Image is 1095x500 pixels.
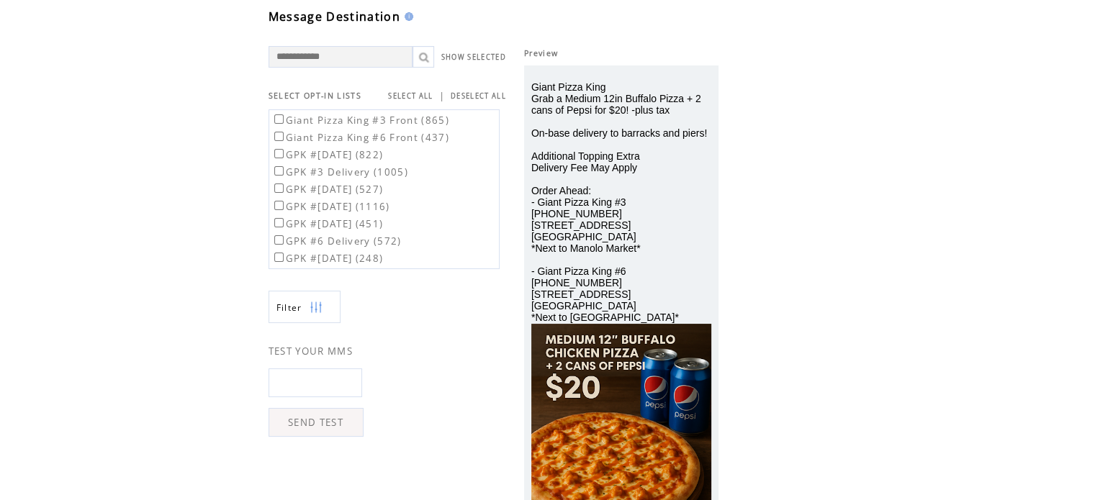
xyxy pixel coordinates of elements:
[269,9,400,24] span: Message Destination
[274,132,284,141] input: Giant Pizza King #6 Front (437)
[388,91,433,101] a: SELECT ALL
[274,201,284,210] input: GPK #[DATE] (1116)
[271,148,384,161] label: GPK #[DATE] (822)
[441,53,506,62] a: SHOW SELECTED
[274,114,284,124] input: Giant Pizza King #3 Front (865)
[274,235,284,245] input: GPK #6 Delivery (572)
[274,166,284,176] input: GPK #3 Delivery (1005)
[271,235,402,247] label: GPK #6 Delivery (572)
[271,183,384,196] label: GPK #[DATE] (527)
[271,217,384,230] label: GPK #[DATE] (451)
[400,12,413,21] img: help.gif
[524,48,558,58] span: Preview
[451,91,506,101] a: DESELECT ALL
[274,183,284,193] input: GPK #[DATE] (527)
[271,131,449,144] label: Giant Pizza King #6 Front (437)
[310,291,323,324] img: filters.png
[274,149,284,158] input: GPK #[DATE] (822)
[269,345,353,358] span: TEST YOUR MMS
[269,91,361,101] span: SELECT OPT-IN LISTS
[269,408,364,437] a: SEND TEST
[276,301,302,314] span: Show filters
[274,253,284,262] input: GPK #[DATE] (248)
[269,291,341,323] a: Filter
[439,89,445,102] span: |
[274,218,284,227] input: GPK #[DATE] (451)
[271,252,384,265] label: GPK #[DATE] (248)
[271,165,408,178] label: GPK #3 Delivery (1005)
[531,81,707,323] span: Giant Pizza King Grab a Medium 12in Buffalo Pizza + 2 cans of Pepsi for $20! -plus tax On-base de...
[271,200,390,213] label: GPK #[DATE] (1116)
[271,114,449,127] label: Giant Pizza King #3 Front (865)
